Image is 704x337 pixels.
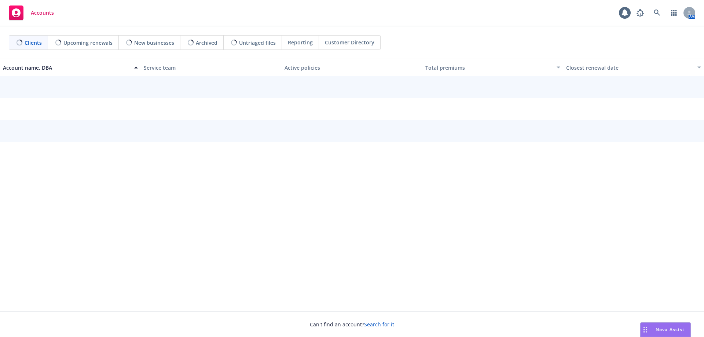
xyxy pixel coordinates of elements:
div: Service team [144,64,279,72]
span: Nova Assist [656,326,685,333]
div: Active policies [285,64,419,72]
button: Nova Assist [640,322,691,337]
span: Accounts [31,10,54,16]
div: Closest renewal date [566,64,693,72]
a: Search [650,6,664,20]
a: Report a Bug [633,6,648,20]
a: Switch app [667,6,681,20]
button: Active policies [282,59,422,76]
button: Closest renewal date [563,59,704,76]
span: Reporting [288,39,313,46]
div: Account name, DBA [3,64,130,72]
button: Total premiums [422,59,563,76]
span: Customer Directory [325,39,374,46]
a: Search for it [364,321,394,328]
div: Drag to move [641,323,650,337]
div: Total premiums [425,64,552,72]
button: Service team [141,59,282,76]
span: Clients [25,39,42,47]
a: Accounts [6,3,57,23]
span: Upcoming renewals [63,39,113,47]
span: New businesses [134,39,174,47]
span: Can't find an account? [310,320,394,328]
span: Archived [196,39,217,47]
span: Untriaged files [239,39,276,47]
